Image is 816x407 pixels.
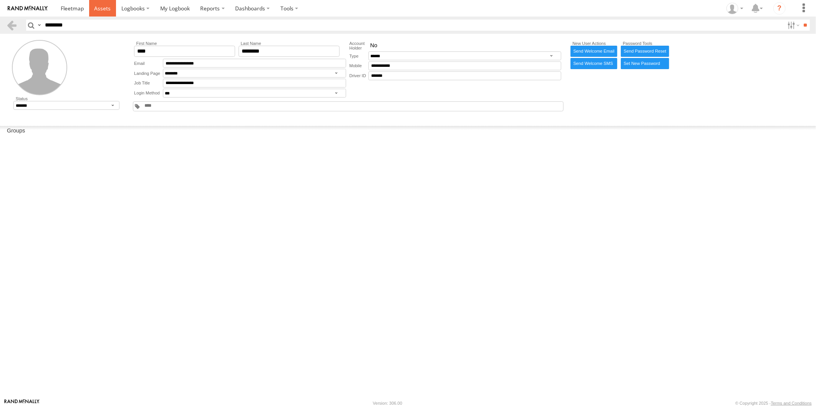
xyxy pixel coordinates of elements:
div: Zarni Lwin [724,3,746,14]
label: Mobile [349,61,368,70]
label: New User Actions [571,41,618,46]
a: Send Welcome SMS [571,58,618,69]
label: Type [349,51,368,60]
label: Login Method [134,89,163,98]
label: First Name [134,41,235,46]
div: © Copyright 2025 - [735,401,812,405]
label: Last Name [239,41,340,46]
label: Search Query [36,20,42,31]
a: Back to previous Page [6,20,17,31]
span: No [370,42,377,49]
i: ? [773,2,786,15]
label: Job Title [134,79,163,88]
label: Groups [3,126,29,137]
label: Manually enter new password [621,58,669,69]
label: Password Tools [621,41,669,46]
label: Search Filter Options [784,20,801,31]
label: Email [134,59,163,68]
div: Version: 306.00 [373,401,402,405]
a: Send Welcome Email [571,46,618,57]
label: Driver ID [349,71,368,80]
a: Terms and Conditions [771,401,812,405]
label: Account Holder [349,41,368,50]
a: Send Password Reset [621,46,669,57]
a: Visit our Website [4,399,40,407]
label: Landing Page [134,69,163,78]
img: rand-logo.svg [8,6,48,11]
